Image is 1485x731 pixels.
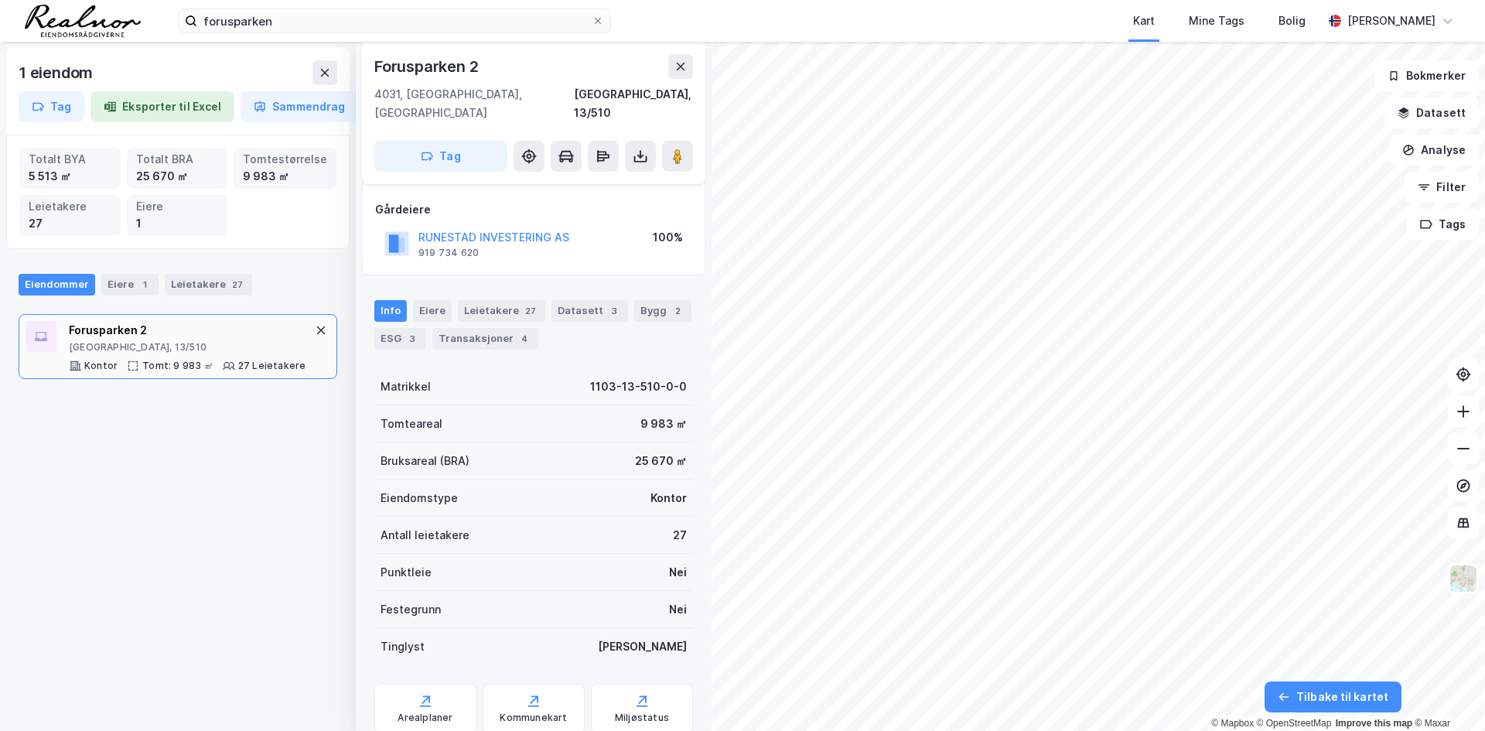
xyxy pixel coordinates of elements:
[522,303,539,319] div: 27
[606,303,622,319] div: 3
[381,563,432,582] div: Punktleie
[137,277,152,292] div: 1
[381,489,458,507] div: Eiendomstype
[19,274,95,295] div: Eiendommer
[381,377,431,396] div: Matrikkel
[25,5,141,37] img: realnor-logo.934646d98de889bb5806.png
[418,247,479,259] div: 919 734 620
[29,215,111,232] div: 27
[517,331,532,347] div: 4
[381,600,441,619] div: Festegrunn
[90,91,234,122] button: Eksporter til Excel
[374,300,407,322] div: Info
[1347,12,1435,30] div: [PERSON_NAME]
[1189,12,1244,30] div: Mine Tags
[1389,135,1479,166] button: Analyse
[381,637,425,656] div: Tinglyst
[136,168,219,185] div: 25 670 ㎡
[598,637,687,656] div: [PERSON_NAME]
[136,215,219,232] div: 1
[381,452,469,470] div: Bruksareal (BRA)
[197,9,592,32] input: Søk på adresse, matrikkel, gårdeiere, leietakere eller personer
[574,85,693,122] div: [GEOGRAPHIC_DATA], 13/510
[669,600,687,619] div: Nei
[19,91,84,122] button: Tag
[1449,564,1478,593] img: Z
[69,341,306,354] div: [GEOGRAPHIC_DATA], 13/510
[1278,12,1306,30] div: Bolig
[136,151,219,168] div: Totalt BRA
[650,489,687,507] div: Kontor
[500,712,567,724] div: Kommunekart
[374,328,426,350] div: ESG
[413,300,452,322] div: Eiere
[1405,172,1479,203] button: Filter
[229,277,246,292] div: 27
[640,415,687,433] div: 9 983 ㎡
[19,60,96,85] div: 1 eiendom
[374,85,574,122] div: 4031, [GEOGRAPHIC_DATA], [GEOGRAPHIC_DATA]
[243,151,327,168] div: Tomtestørrelse
[669,563,687,582] div: Nei
[1407,209,1479,240] button: Tags
[398,712,452,724] div: Arealplaner
[1374,60,1479,91] button: Bokmerker
[241,91,358,122] button: Sammendrag
[69,321,306,340] div: Forusparken 2
[101,274,159,295] div: Eiere
[635,452,687,470] div: 25 670 ㎡
[1336,718,1412,729] a: Improve this map
[653,228,683,247] div: 100%
[1133,12,1155,30] div: Kart
[432,328,538,350] div: Transaksjoner
[615,712,669,724] div: Miljøstatus
[1408,657,1485,731] div: Kontrollprogram for chat
[1384,97,1479,128] button: Datasett
[142,360,213,372] div: Tomt: 9 983 ㎡
[374,54,481,79] div: Forusparken 2
[1408,657,1485,731] iframe: Chat Widget
[29,168,111,185] div: 5 513 ㎡
[381,415,442,433] div: Tomteareal
[634,300,691,322] div: Bygg
[1265,681,1401,712] button: Tilbake til kartet
[381,526,469,545] div: Antall leietakere
[29,198,111,215] div: Leietakere
[84,360,118,372] div: Kontor
[238,360,306,372] div: 27 Leietakere
[374,141,507,172] button: Tag
[551,300,628,322] div: Datasett
[673,526,687,545] div: 27
[405,331,420,347] div: 3
[29,151,111,168] div: Totalt BYA
[670,303,685,319] div: 2
[590,377,687,396] div: 1103-13-510-0-0
[136,198,219,215] div: Eiere
[243,168,327,185] div: 9 983 ㎡
[458,300,545,322] div: Leietakere
[1211,718,1254,729] a: Mapbox
[1257,718,1332,729] a: OpenStreetMap
[375,200,692,219] div: Gårdeiere
[165,274,252,295] div: Leietakere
